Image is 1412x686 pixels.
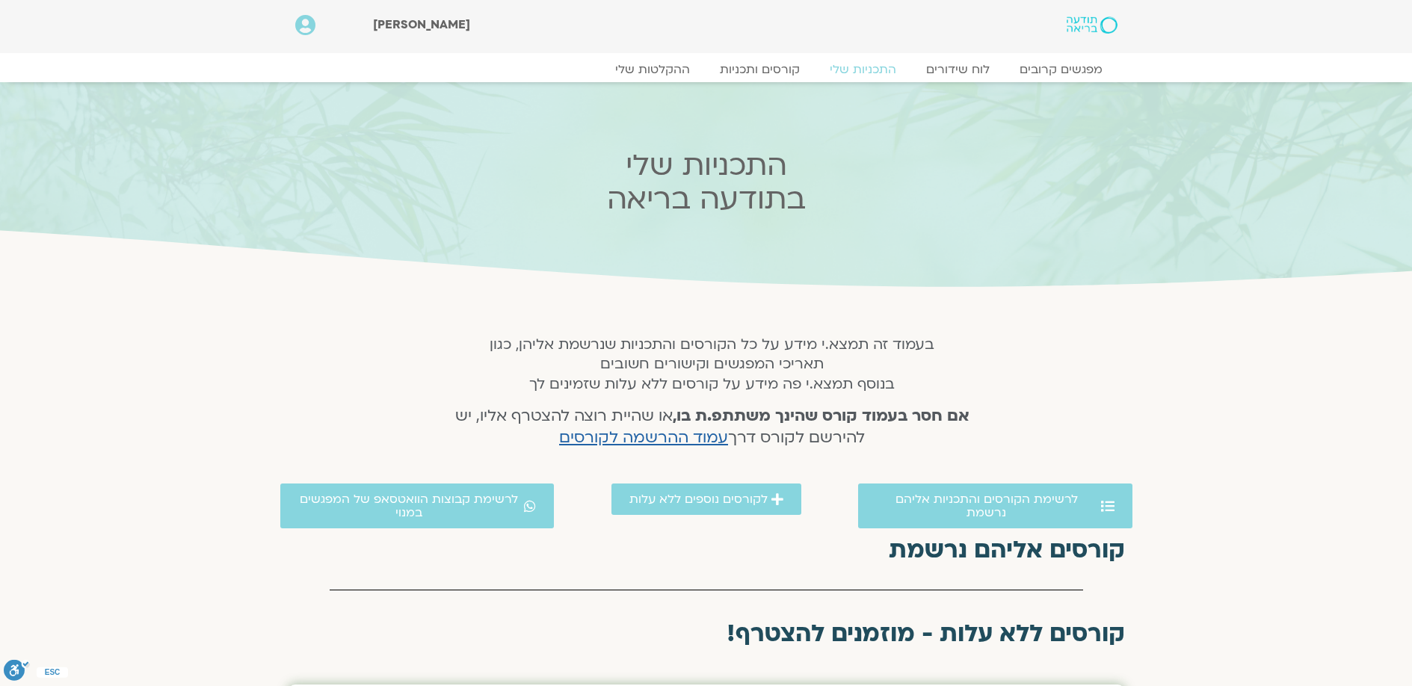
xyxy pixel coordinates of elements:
span: [PERSON_NAME] [373,16,470,33]
h2: התכניות שלי בתודעה בריאה [413,149,999,216]
a: קורסים ותכניות [705,62,815,77]
a: התכניות שלי [815,62,911,77]
span: לקורסים נוספים ללא עלות [629,492,768,506]
a: ההקלטות שלי [600,62,705,77]
nav: Menu [295,62,1117,77]
span: לרשימת הקורסים והתכניות אליהם נרשמת [876,492,1097,519]
h2: קורסים אליהם נרשמת [288,537,1125,563]
a: מפגשים קרובים [1005,62,1117,77]
a: לרשימת קבוצות הוואטסאפ של המפגשים במנוי [280,483,555,528]
h2: קורסים ללא עלות - מוזמנים להצטרף! [288,620,1125,647]
span: לרשימת קבוצות הוואטסאפ של המפגשים במנוי [298,492,521,519]
h5: בעמוד זה תמצא.י מידע על כל הקורסים והתכניות שנרשמת אליהן, כגון תאריכי המפגשים וקישורים חשובים בנו... [435,335,989,394]
a: לוח שידורים [911,62,1005,77]
strong: אם חסר בעמוד קורס שהינך משתתפ.ת בו, [673,405,969,427]
a: לקורסים נוספים ללא עלות [611,483,801,515]
a: לרשימת הקורסים והתכניות אליהם נרשמת [858,483,1132,528]
h4: או שהיית רוצה להצטרף אליו, יש להירשם לקורס דרך [435,406,989,449]
a: עמוד ההרשמה לקורסים [559,427,728,448]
